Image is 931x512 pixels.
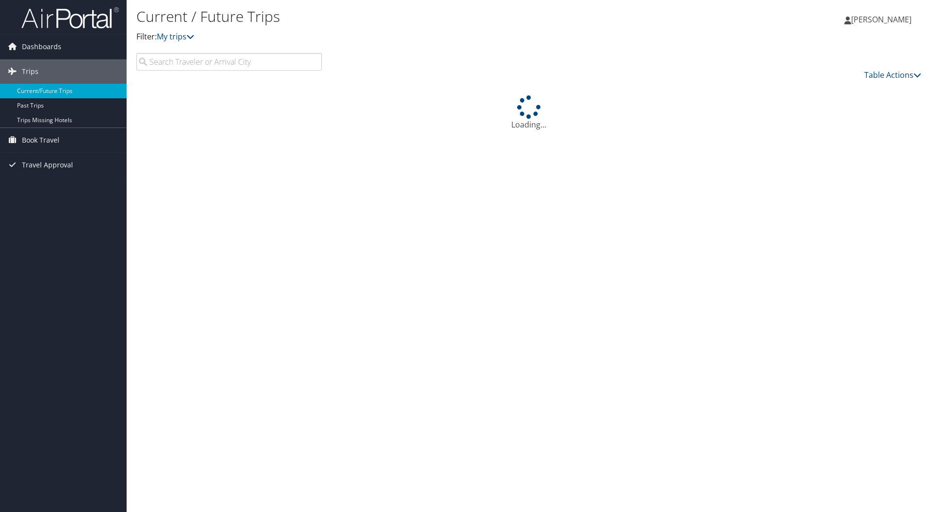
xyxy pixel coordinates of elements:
span: Book Travel [22,128,59,152]
a: My trips [157,31,194,42]
h1: Current / Future Trips [136,6,660,27]
p: Filter: [136,31,660,43]
div: Loading... [136,95,921,130]
span: [PERSON_NAME] [851,14,912,25]
span: Travel Approval [22,153,73,177]
img: airportal-logo.png [21,6,119,29]
a: Table Actions [864,70,921,80]
span: Dashboards [22,35,61,59]
input: Search Traveler or Arrival City [136,53,322,71]
span: Trips [22,59,38,84]
a: [PERSON_NAME] [844,5,921,34]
